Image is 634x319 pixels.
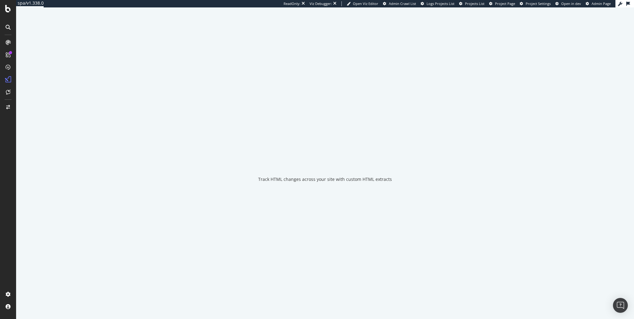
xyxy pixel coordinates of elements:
[561,1,581,6] span: Open in dev
[555,1,581,6] a: Open in dev
[427,1,454,6] span: Logs Projects List
[258,176,392,182] div: Track HTML changes across your site with custom HTML extracts
[489,1,515,6] a: Project Page
[389,1,416,6] span: Admin Crawl List
[310,1,332,6] div: Viz Debugger:
[347,1,378,6] a: Open Viz Editor
[526,1,551,6] span: Project Settings
[353,1,378,6] span: Open Viz Editor
[284,1,300,6] div: ReadOnly:
[586,1,611,6] a: Admin Page
[592,1,611,6] span: Admin Page
[383,1,416,6] a: Admin Crawl List
[520,1,551,6] a: Project Settings
[495,1,515,6] span: Project Page
[613,298,628,313] div: Open Intercom Messenger
[465,1,484,6] span: Projects List
[421,1,454,6] a: Logs Projects List
[459,1,484,6] a: Projects List
[303,144,347,166] div: animation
